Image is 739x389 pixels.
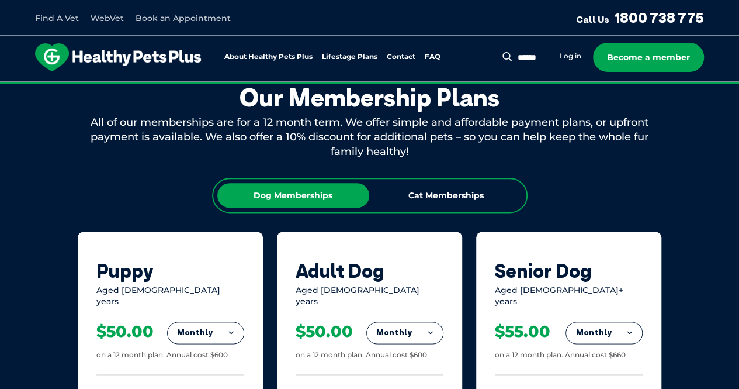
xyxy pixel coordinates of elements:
[35,13,79,23] a: Find A Vet
[136,13,231,23] a: Book an Appointment
[560,51,581,61] a: Log in
[91,13,124,23] a: WebVet
[495,350,626,360] div: on a 12 month plan. Annual cost $660
[78,115,662,160] div: All of our memberships are for a 12 month term. We offer simple and affordable payment plans, or ...
[96,322,154,342] div: $50.00
[96,285,244,308] div: Aged [DEMOGRAPHIC_DATA] years
[387,53,415,61] a: Contact
[224,53,313,61] a: About Healthy Pets Plus
[495,260,643,282] div: Senior Dog
[576,9,704,26] a: Call Us1800 738 775
[425,53,440,61] a: FAQ
[576,13,609,25] span: Call Us
[370,183,522,208] div: Cat Memberships
[96,260,244,282] div: Puppy
[296,260,443,282] div: Adult Dog
[500,51,515,63] button: Search
[593,43,704,72] a: Become a member
[495,322,550,342] div: $55.00
[78,83,662,112] div: Our Membership Plans
[566,322,642,343] button: Monthly
[35,43,201,71] img: hpp-logo
[296,350,427,360] div: on a 12 month plan. Annual cost $600
[296,285,443,308] div: Aged [DEMOGRAPHIC_DATA] years
[495,285,643,308] div: Aged [DEMOGRAPHIC_DATA]+ years
[296,322,353,342] div: $50.00
[322,53,377,61] a: Lifestage Plans
[168,322,244,343] button: Monthly
[367,322,443,343] button: Monthly
[96,350,228,360] div: on a 12 month plan. Annual cost $600
[217,183,369,208] div: Dog Memberships
[151,82,588,92] span: Proactive, preventative wellness program designed to keep your pet healthier and happier for longer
